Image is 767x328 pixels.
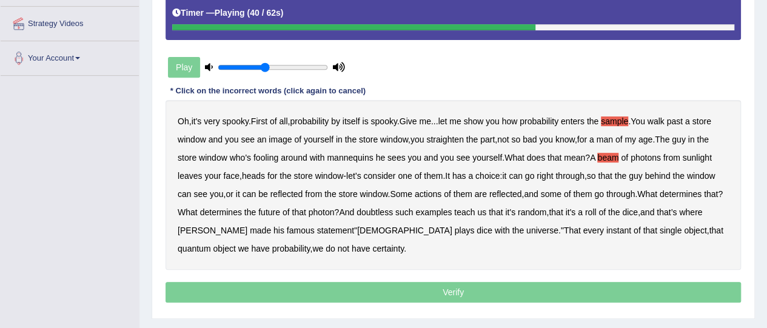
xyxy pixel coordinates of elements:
[688,135,694,144] b: in
[682,153,711,162] b: sunlight
[283,207,290,217] b: of
[250,8,281,18] b: 40 / 62s
[489,189,522,199] b: reflected
[407,153,421,162] b: you
[505,207,515,217] b: it's
[210,189,224,199] b: you
[242,171,265,181] b: heads
[468,171,473,181] b: a
[672,135,686,144] b: guy
[267,171,277,181] b: for
[360,189,387,199] b: window
[598,207,606,217] b: of
[475,171,500,181] b: choice
[660,226,682,235] b: single
[709,226,723,235] b: that
[466,135,478,144] b: the
[1,7,139,37] a: Strategy Videos
[457,153,471,162] b: see
[687,171,715,181] b: window
[269,135,292,144] b: image
[480,135,495,144] b: part
[657,207,677,217] b: that’s
[629,171,643,181] b: guy
[622,207,638,217] b: dice
[444,189,451,199] b: of
[495,226,510,235] b: with
[230,153,251,162] b: who's
[594,189,604,199] b: go
[672,171,684,181] b: the
[663,153,680,162] b: from
[598,171,612,181] b: that
[511,135,520,144] b: so
[270,116,277,126] b: of
[454,207,475,217] b: teach
[193,189,207,199] b: see
[615,171,626,181] b: the
[241,135,255,144] b: see
[539,135,553,144] b: you
[564,153,585,162] b: mean
[477,226,492,235] b: dice
[357,207,393,217] b: doubtless
[251,244,269,253] b: have
[339,207,354,217] b: And
[270,189,303,199] b: reflected
[589,135,594,144] b: a
[638,135,652,144] b: age
[415,189,441,199] b: actions
[449,116,461,126] b: me
[455,226,475,235] b: plays
[486,116,500,126] b: you
[178,171,202,181] b: leaves
[549,207,563,217] b: that
[352,244,370,253] b: have
[166,85,370,97] div: * Click on the incorrect words (click again to cancel)
[440,153,454,162] b: you
[166,100,741,270] div: , . , . ... . , , , . . ? , - . : , , . , . ? ? , , " ." , , .
[573,189,592,199] b: them
[625,135,636,144] b: my
[621,153,628,162] b: of
[178,116,189,126] b: Oh
[645,171,670,181] b: behind
[345,135,357,144] b: the
[178,244,210,253] b: quantum
[634,226,641,235] b: of
[561,116,584,126] b: enters
[390,189,412,199] b: Some
[336,135,343,144] b: in
[452,171,466,181] b: has
[631,116,645,126] b: You
[338,244,349,253] b: not
[244,207,256,217] b: the
[426,135,463,144] b: straighten
[527,153,545,162] b: does
[213,244,235,253] b: object
[172,8,283,18] h5: Timer —
[564,226,581,235] b: That
[523,135,537,144] b: bad
[541,189,561,199] b: some
[414,171,421,181] b: of
[247,8,250,18] b: (
[178,135,206,144] b: window
[251,116,267,126] b: First
[577,135,587,144] b: for
[292,207,306,217] b: that
[525,171,535,181] b: go
[606,226,631,235] b: instant
[640,207,654,217] b: and
[200,207,242,217] b: determines
[338,189,357,199] b: store
[504,153,524,162] b: What
[524,189,538,199] b: and
[660,189,702,199] b: determines
[597,153,618,162] b: beam
[238,244,249,253] b: we
[223,171,239,181] b: face
[223,116,249,126] b: spooky
[359,135,378,144] b: store
[243,189,256,199] b: can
